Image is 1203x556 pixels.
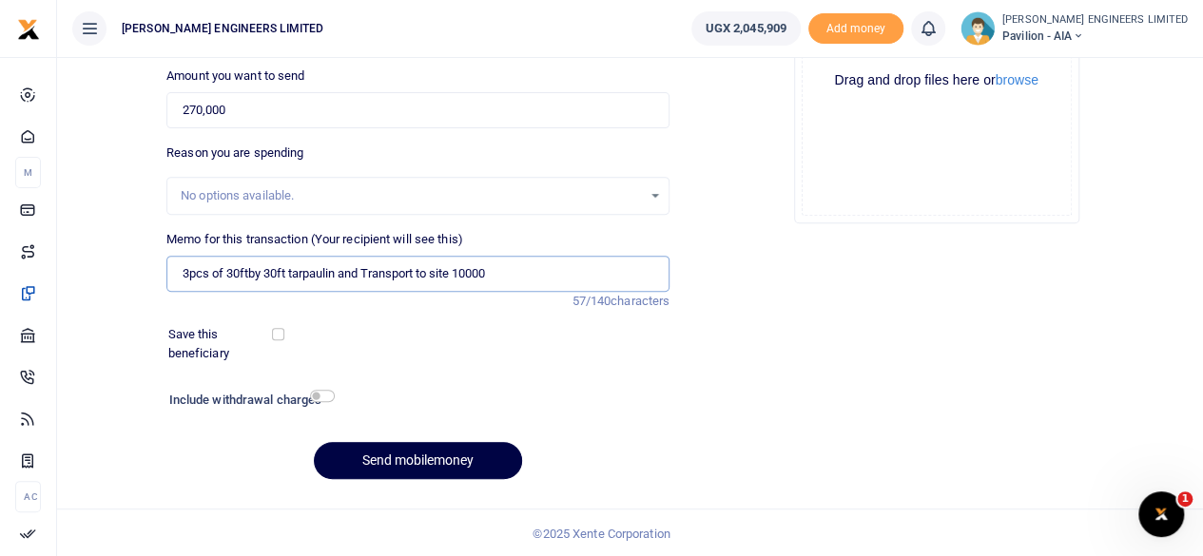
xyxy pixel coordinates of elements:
a: profile-user [PERSON_NAME] ENGINEERS LIMITED Pavilion - AIA [960,11,1188,46]
li: M [15,157,41,188]
input: Enter extra information [166,256,669,292]
a: UGX 2,045,909 [691,11,801,46]
label: Memo for this transaction (Your recipient will see this) [166,230,463,249]
span: Pavilion - AIA [1002,28,1188,45]
a: Add money [808,20,903,34]
input: UGX [166,92,669,128]
label: Reason you are spending [166,144,303,163]
img: profile-user [960,11,995,46]
img: logo-small [17,18,40,41]
span: 1 [1177,491,1193,507]
small: [PERSON_NAME] ENGINEERS LIMITED [1002,12,1188,29]
span: Add money [808,13,903,45]
h6: Include withdrawal charges [169,393,326,408]
label: Save this beneficiary [168,325,276,362]
button: Send mobilemoney [314,442,522,479]
li: Ac [15,481,41,512]
div: No options available. [181,186,642,205]
span: UGX 2,045,909 [706,19,786,38]
label: Amount you want to send [166,67,304,86]
span: characters [611,294,669,308]
span: 57/140 [572,294,611,308]
a: logo-small logo-large logo-large [17,21,40,35]
div: Drag and drop files here or [803,71,1071,89]
li: Wallet ballance [684,11,808,46]
button: browse [996,73,1038,86]
iframe: Intercom live chat [1138,491,1184,537]
span: [PERSON_NAME] ENGINEERS LIMITED [114,20,331,37]
li: Toup your wallet [808,13,903,45]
